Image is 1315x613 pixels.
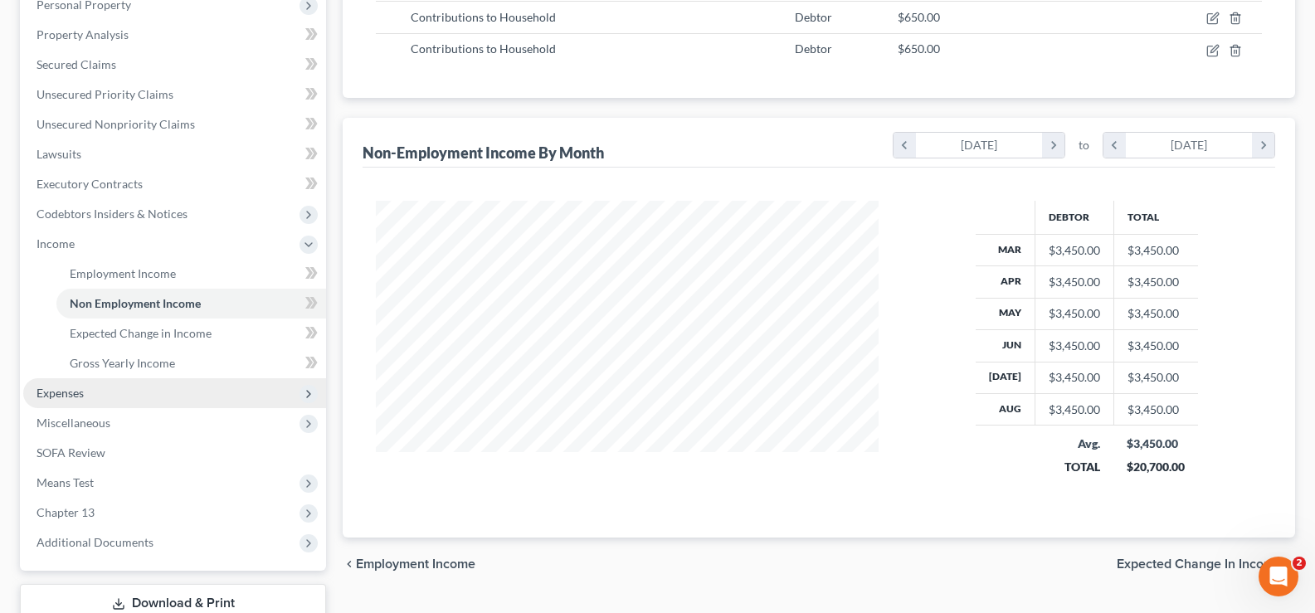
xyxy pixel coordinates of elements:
th: May [976,298,1035,329]
span: Unsecured Nonpriority Claims [37,117,195,131]
i: chevron_left [894,133,916,158]
button: chevron_left Employment Income [343,557,475,571]
span: Unsecured Priority Claims [37,87,173,101]
a: Unsecured Priority Claims [23,80,326,109]
span: Miscellaneous [37,416,110,430]
i: chevron_right [1252,133,1274,158]
a: Gross Yearly Income [56,348,326,378]
span: $650.00 [898,10,940,24]
span: SOFA Review [37,445,105,460]
div: Avg. [1048,435,1100,452]
span: 2 [1293,557,1306,570]
a: Property Analysis [23,20,326,50]
th: Debtor [1035,201,1113,234]
div: $20,700.00 [1127,459,1185,475]
div: $3,450.00 [1049,274,1100,290]
span: Expected Change in Income [1117,557,1282,571]
div: $3,450.00 [1127,435,1185,452]
div: $3,450.00 [1049,401,1100,418]
span: Gross Yearly Income [70,356,175,370]
a: Lawsuits [23,139,326,169]
span: Lawsuits [37,147,81,161]
span: Expected Change in Income [70,326,212,340]
span: Chapter 13 [37,505,95,519]
span: Additional Documents [37,535,153,549]
th: Jun [976,330,1035,362]
th: Total [1113,201,1198,234]
span: Debtor [795,41,832,56]
span: Employment Income [356,557,475,571]
span: Contributions to Household [411,41,556,56]
td: $3,450.00 [1113,234,1198,265]
a: SOFA Review [23,438,326,468]
a: Unsecured Nonpriority Claims [23,109,326,139]
a: Secured Claims [23,50,326,80]
div: $3,450.00 [1049,305,1100,322]
td: $3,450.00 [1113,330,1198,362]
i: chevron_right [1042,133,1064,158]
i: chevron_left [343,557,356,571]
span: Means Test [37,475,94,489]
div: $3,450.00 [1049,242,1100,259]
th: [DATE] [976,362,1035,393]
i: chevron_left [1103,133,1126,158]
div: [DATE] [1126,133,1253,158]
span: Debtor [795,10,832,24]
span: Secured Claims [37,57,116,71]
span: Executory Contracts [37,177,143,191]
div: TOTAL [1048,459,1100,475]
th: Aug [976,394,1035,426]
a: Employment Income [56,259,326,289]
span: Codebtors Insiders & Notices [37,207,188,221]
span: $650.00 [898,41,940,56]
span: Employment Income [70,266,176,280]
th: Apr [976,266,1035,298]
span: Expenses [37,386,84,400]
td: $3,450.00 [1113,266,1198,298]
span: Income [37,236,75,251]
a: Executory Contracts [23,169,326,199]
div: $3,450.00 [1049,338,1100,354]
th: Mar [976,234,1035,265]
div: Non-Employment Income By Month [363,143,604,163]
td: $3,450.00 [1113,394,1198,426]
td: $3,450.00 [1113,298,1198,329]
td: $3,450.00 [1113,362,1198,393]
iframe: Intercom live chat [1259,557,1298,596]
a: Non Employment Income [56,289,326,319]
div: [DATE] [916,133,1043,158]
span: to [1079,137,1089,153]
span: Property Analysis [37,27,129,41]
div: $3,450.00 [1049,369,1100,386]
span: Non Employment Income [70,296,201,310]
a: Expected Change in Income [56,319,326,348]
button: Expected Change in Income chevron_right [1117,557,1295,571]
span: Contributions to Household [411,10,556,24]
